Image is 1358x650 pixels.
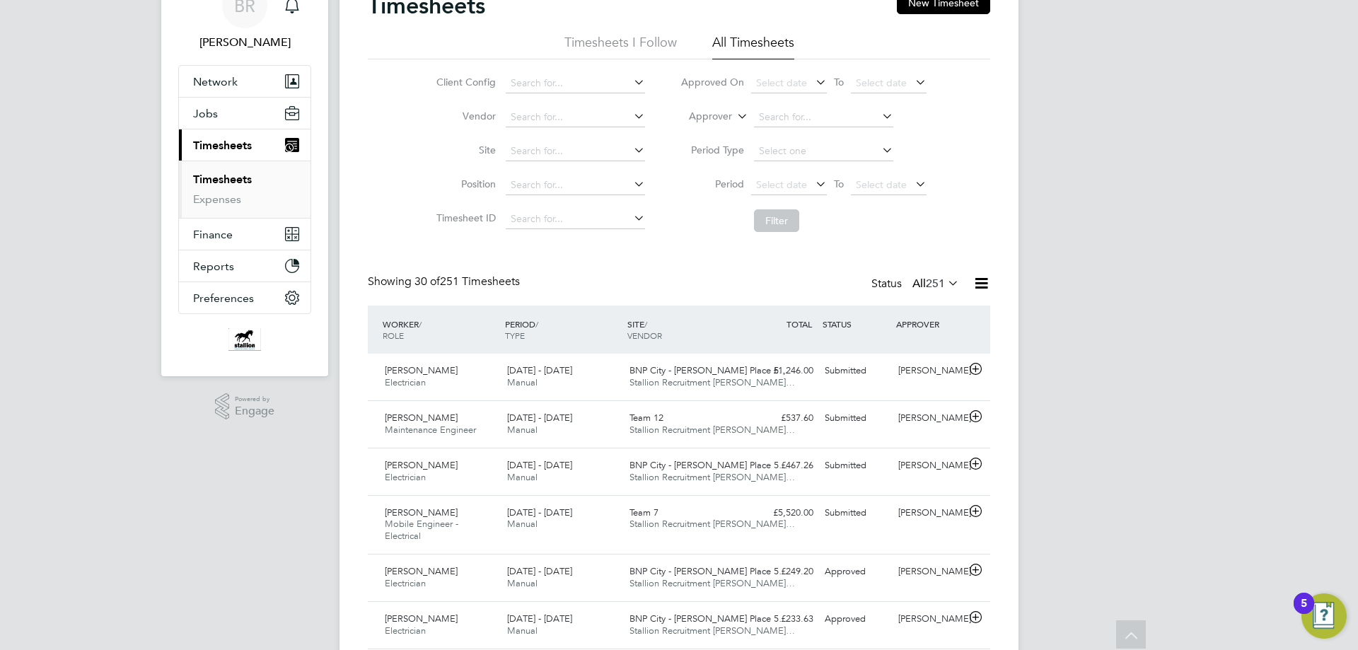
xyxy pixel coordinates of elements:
[506,74,645,93] input: Search for...
[754,209,799,232] button: Filter
[745,407,819,430] div: £537.60
[668,110,732,124] label: Approver
[179,250,311,282] button: Reports
[507,506,572,518] span: [DATE] - [DATE]
[383,330,404,341] span: ROLE
[507,577,538,589] span: Manual
[507,471,538,483] span: Manual
[507,424,538,436] span: Manual
[368,274,523,289] div: Showing
[385,424,476,436] span: Maintenance Engineer
[385,506,458,518] span: [PERSON_NAME]
[629,412,663,424] span: Team 12
[385,376,426,388] span: Electrician
[385,471,426,483] span: Electrician
[419,318,422,330] span: /
[432,76,496,88] label: Client Config
[756,76,807,89] span: Select date
[819,608,893,631] div: Approved
[680,76,744,88] label: Approved On
[629,565,788,577] span: BNP City - [PERSON_NAME] Place 5…
[193,192,241,206] a: Expenses
[629,424,795,436] span: Stallion Recruitment [PERSON_NAME]…
[379,311,501,348] div: WORKER
[745,454,819,477] div: £467.26
[179,66,311,97] button: Network
[193,173,252,186] a: Timesheets
[228,328,261,351] img: stallionrecruitment-logo-retina.png
[507,364,572,376] span: [DATE] - [DATE]
[819,454,893,477] div: Submitted
[1301,593,1347,639] button: Open Resource Center, 5 new notifications
[830,175,848,193] span: To
[629,364,788,376] span: BNP City - [PERSON_NAME] Place 5…
[506,141,645,161] input: Search for...
[754,141,893,161] input: Select one
[506,108,645,127] input: Search for...
[754,108,893,127] input: Search for...
[414,274,520,289] span: 251 Timesheets
[506,209,645,229] input: Search for...
[178,328,311,351] a: Go to home page
[627,330,662,341] span: VENDOR
[745,608,819,631] div: £233.63
[235,405,274,417] span: Engage
[501,311,624,348] div: PERIOD
[745,501,819,525] div: £5,520.00
[193,139,252,152] span: Timesheets
[893,311,966,337] div: APPROVER
[432,211,496,224] label: Timesheet ID
[507,565,572,577] span: [DATE] - [DATE]
[385,412,458,424] span: [PERSON_NAME]
[629,518,795,530] span: Stallion Recruitment [PERSON_NAME]…
[680,178,744,190] label: Period
[215,393,275,420] a: Powered byEngage
[506,175,645,195] input: Search for...
[893,359,966,383] div: [PERSON_NAME]
[507,613,572,625] span: [DATE] - [DATE]
[893,608,966,631] div: [PERSON_NAME]
[432,144,496,156] label: Site
[179,161,311,218] div: Timesheets
[179,98,311,129] button: Jobs
[644,318,647,330] span: /
[564,34,677,59] li: Timesheets I Follow
[235,393,274,405] span: Powered by
[507,376,538,388] span: Manual
[629,459,788,471] span: BNP City - [PERSON_NAME] Place 5…
[1301,603,1307,622] div: 5
[819,407,893,430] div: Submitted
[385,459,458,471] span: [PERSON_NAME]
[629,506,658,518] span: Team 7
[819,501,893,525] div: Submitted
[505,330,525,341] span: TYPE
[624,311,746,348] div: SITE
[507,518,538,530] span: Manual
[432,110,496,122] label: Vendor
[819,560,893,584] div: Approved
[893,560,966,584] div: [PERSON_NAME]
[712,34,794,59] li: All Timesheets
[871,274,962,294] div: Status
[385,518,458,542] span: Mobile Engineer - Electrical
[680,144,744,156] label: Period Type
[193,75,238,88] span: Network
[179,282,311,313] button: Preferences
[893,501,966,525] div: [PERSON_NAME]
[432,178,496,190] label: Position
[787,318,812,330] span: TOTAL
[193,260,234,273] span: Reports
[385,613,458,625] span: [PERSON_NAME]
[893,407,966,430] div: [PERSON_NAME]
[756,178,807,191] span: Select date
[926,277,945,291] span: 251
[856,76,907,89] span: Select date
[507,412,572,424] span: [DATE] - [DATE]
[385,364,458,376] span: [PERSON_NAME]
[819,311,893,337] div: STATUS
[629,577,795,589] span: Stallion Recruitment [PERSON_NAME]…
[629,471,795,483] span: Stallion Recruitment [PERSON_NAME]…
[179,219,311,250] button: Finance
[178,34,311,51] span: Ben Richards
[179,129,311,161] button: Timesheets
